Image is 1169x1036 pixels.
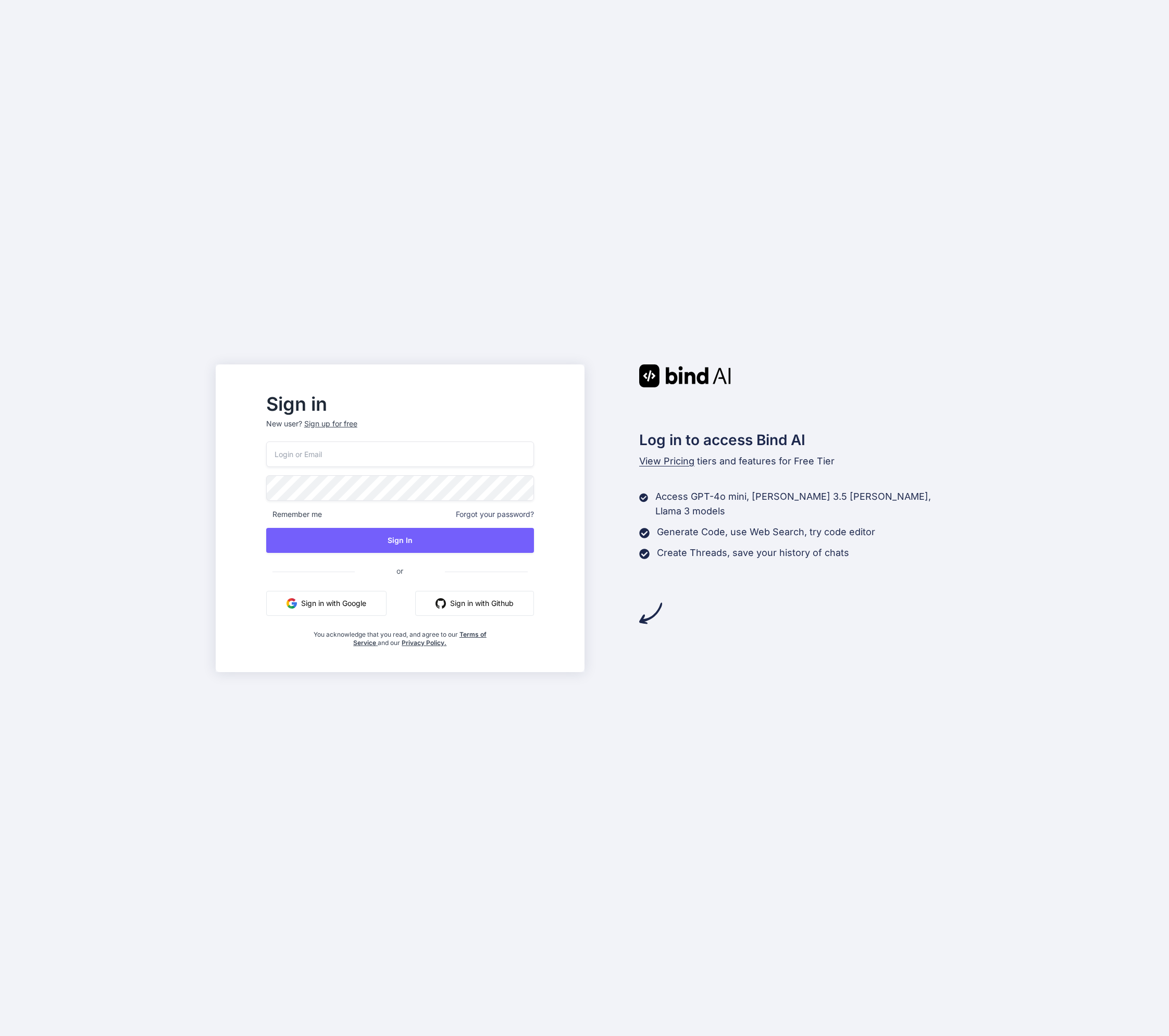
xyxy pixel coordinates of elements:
p: Create Threads, save your history of chats [657,546,849,560]
div: You acknowledge that you read, and agree to our and our [310,624,489,647]
p: Access GPT-4o mini, [PERSON_NAME] 3.5 [PERSON_NAME], Llama 3 models [655,489,953,519]
img: google [287,598,297,609]
p: Generate Code, use Web Search, try code editor [657,525,875,539]
span: View Pricing [639,456,694,466]
button: Sign In [266,528,534,553]
span: or [355,558,445,584]
h2: Sign in [266,396,534,412]
img: github [436,598,446,609]
img: Bind AI logo [639,364,731,387]
button: Sign in with Github [415,591,534,616]
div: Sign up for free [304,419,357,429]
button: Sign in with Google [266,591,387,616]
img: arrow [639,602,662,625]
span: Remember me [266,509,322,520]
input: Login or Email [266,441,534,467]
p: New user? [266,419,534,441]
h2: Log in to access Bind AI [639,429,954,451]
p: tiers and features for Free Tier [639,454,954,469]
span: Forgot your password? [456,509,534,520]
a: Terms of Service [353,630,487,647]
a: Privacy Policy. [402,639,446,647]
